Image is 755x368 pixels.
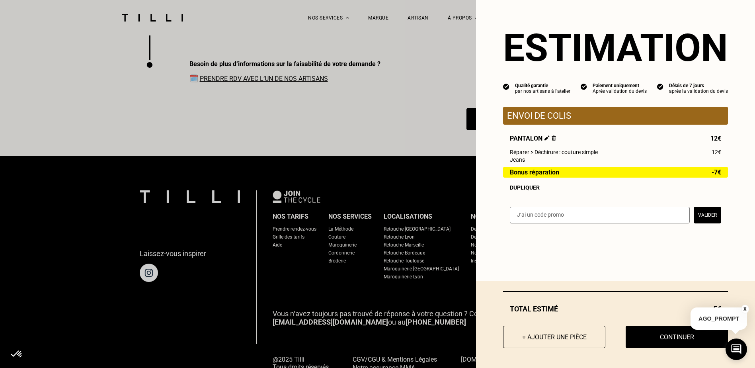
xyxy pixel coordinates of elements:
[510,135,556,142] span: Pantalon
[510,169,559,176] span: Bonus réparation
[741,305,749,313] button: X
[657,83,663,90] img: icon list info
[507,111,724,121] p: Envoi de colis
[691,307,747,330] p: AGO_PROMPT
[712,149,721,155] span: 12€
[669,83,728,88] div: Délais de 7 jours
[515,83,570,88] div: Qualité garantie
[510,149,598,155] span: Réparer > Déchirure : couture simple
[510,207,690,223] input: J‘ai un code promo
[710,135,721,142] span: 12€
[593,88,647,94] div: Après validation du devis
[503,83,509,90] img: icon list info
[552,135,556,141] img: Supprimer
[626,326,728,348] button: Continuer
[581,83,587,90] img: icon list info
[712,169,721,176] span: -7€
[503,305,728,313] div: Total estimé
[510,157,525,163] span: Jeans
[694,207,721,223] button: Valider
[503,25,728,70] section: Estimation
[515,88,570,94] div: par nos artisans à l'atelier
[669,88,728,94] div: après la validation du devis
[510,184,721,191] div: Dupliquer
[544,135,550,141] img: Éditer
[503,326,605,348] button: + Ajouter une pièce
[593,83,647,88] div: Paiement uniquement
